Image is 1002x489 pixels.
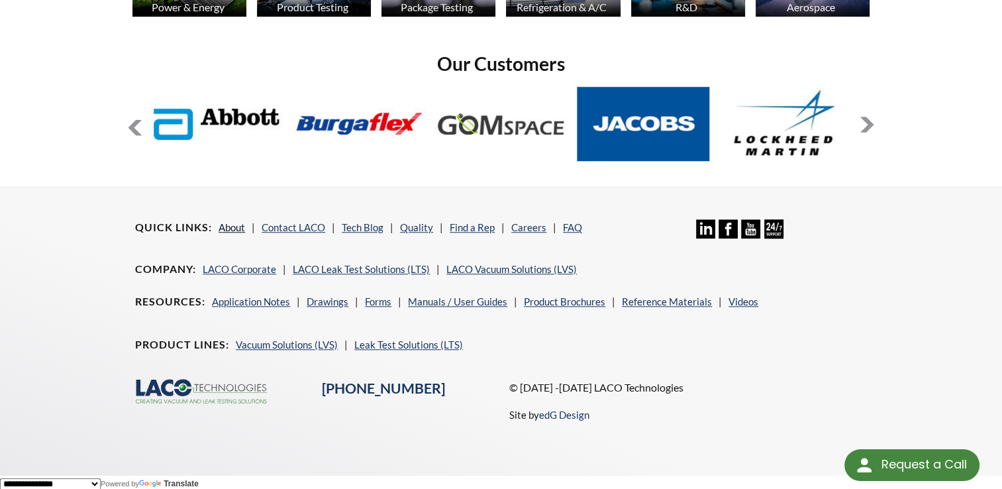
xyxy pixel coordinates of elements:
div: Power & Energy [130,1,245,13]
a: Leak Test Solutions (LTS) [354,339,463,351]
a: Product Brochures [524,296,605,307]
a: Application Notes [212,296,290,307]
a: Videos [728,296,758,307]
a: Drawings [307,296,348,307]
a: Translate [139,479,199,488]
h4: Product Lines [135,338,229,352]
a: Manuals / User Guides [408,296,507,307]
h2: Our Customers [127,52,875,76]
div: Refrigeration & A/C [504,1,619,13]
a: Contact LACO [262,221,325,233]
a: Forms [365,296,391,307]
a: Quality [400,221,433,233]
img: 24/7 Support Icon [764,219,783,239]
p: Site by [509,407,589,423]
a: FAQ [563,221,582,233]
a: Tech Blog [342,221,383,233]
a: Vacuum Solutions (LVS) [236,339,338,351]
p: © [DATE] -[DATE] LACO Technologies [509,379,866,396]
a: Reference Materials [622,296,712,307]
img: Lockheed-Martin.jpg [719,87,852,161]
h4: Company [135,262,196,276]
div: Request a Call [844,449,979,481]
a: About [219,221,245,233]
div: R&D [629,1,744,13]
div: Product Testing [255,1,370,13]
img: Jacobs.jpg [577,87,709,161]
img: Google Translate [139,480,164,488]
a: LACO Vacuum Solutions (LVS) [446,263,577,275]
a: edG Design [538,409,589,421]
a: 24/7 Support [764,229,783,241]
a: Find a Rep [450,221,495,233]
div: Request a Call [881,449,966,480]
img: round button [854,455,875,476]
img: GOM-Space.jpg [435,87,568,161]
img: Burgaflex.jpg [293,87,425,161]
a: Careers [511,221,546,233]
h4: Resources [135,295,205,309]
a: [PHONE_NUMBER] [322,380,445,397]
a: LACO Leak Test Solutions (LTS) [293,263,430,275]
img: Abbott-Labs.jpg [150,87,283,161]
div: Aerospace [754,1,868,13]
a: LACO Corporate [203,263,276,275]
div: Package Testing [379,1,494,13]
h4: Quick Links [135,221,212,235]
